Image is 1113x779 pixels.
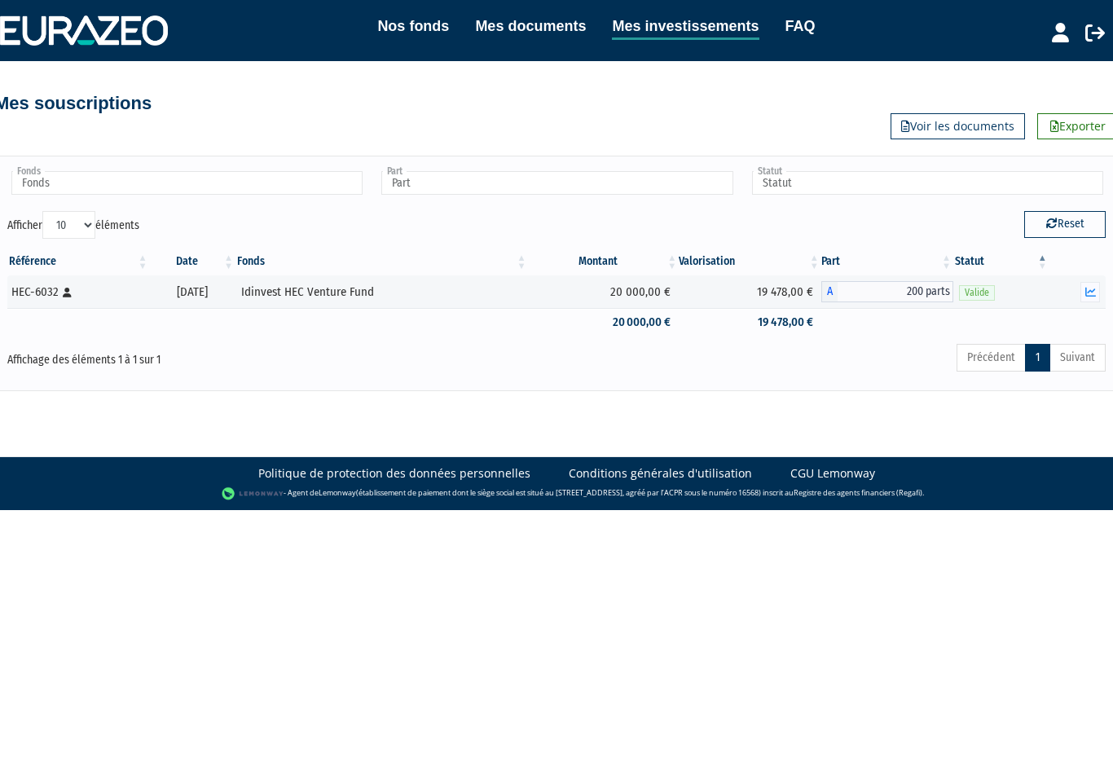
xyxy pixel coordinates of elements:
[377,15,449,37] a: Nos fonds
[7,342,451,368] div: Affichage des éléments 1 à 1 sur 1
[1049,344,1106,372] a: Suivant
[156,284,231,301] div: [DATE]
[959,285,995,301] span: Valide
[953,248,1049,275] th: Statut : activer pour trier la colonne par ordre d&eacute;croissant
[319,487,356,498] a: Lemonway
[569,465,752,482] a: Conditions générales d'utilisation
[235,248,528,275] th: Fonds: activer pour trier la colonne par ordre croissant
[528,248,679,275] th: Montant: activer pour trier la colonne par ordre croissant
[1025,344,1050,372] a: 1
[150,248,236,275] th: Date: activer pour trier la colonne par ordre croissant
[475,15,586,37] a: Mes documents
[679,308,821,337] td: 19 478,00 €
[821,248,953,275] th: Part: activer pour trier la colonne par ordre croissant
[612,15,759,40] a: Mes investissements
[11,284,144,301] div: HEC-6032
[241,284,522,301] div: Idinvest HEC Venture Fund
[957,344,1026,372] a: Précédent
[821,281,953,302] div: A - Idinvest HEC Venture Fund
[794,487,922,498] a: Registre des agents financiers (Regafi)
[785,15,816,37] a: FAQ
[790,465,875,482] a: CGU Lemonway
[7,248,150,275] th: Référence : activer pour trier la colonne par ordre croissant
[63,288,72,297] i: [Français] Personne physique
[679,248,821,275] th: Valorisation: activer pour trier la colonne par ordre croissant
[258,465,530,482] a: Politique de protection des données personnelles
[821,281,838,302] span: A
[222,486,284,502] img: logo-lemonway.png
[891,113,1025,139] a: Voir les documents
[7,211,139,239] label: Afficher éléments
[679,275,821,308] td: 19 478,00 €
[838,281,953,302] span: 200 parts
[528,308,679,337] td: 20 000,00 €
[528,275,679,308] td: 20 000,00 €
[16,486,1097,502] div: - Agent de (établissement de paiement dont le siège social est situé au [STREET_ADDRESS], agréé p...
[1024,211,1106,237] button: Reset
[42,211,95,239] select: Afficheréléments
